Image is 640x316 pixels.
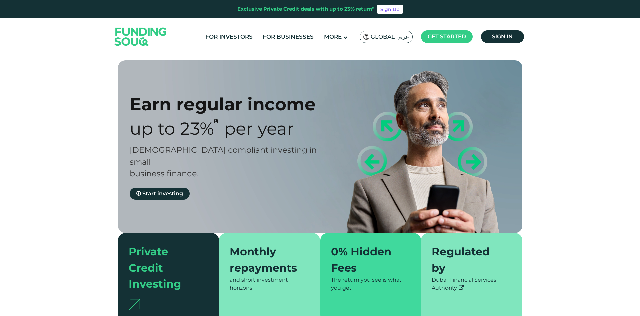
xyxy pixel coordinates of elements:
span: Start investing [142,190,183,197]
span: Global عربي [371,33,409,41]
div: Earn regular income [130,94,332,115]
div: The return you see is what you get [331,276,411,292]
div: Regulated by [432,244,504,276]
img: SA Flag [363,34,369,40]
div: 0% Hidden Fees [331,244,403,276]
img: Logo [108,20,173,54]
span: Up to 23% [130,118,214,139]
span: More [324,33,342,40]
i: 23% IRR (expected) ~ 15% Net yield (expected) [214,118,218,124]
div: and short investment horizons [230,276,309,292]
div: Exclusive Private Credit deals with up to 23% return* [237,5,374,13]
img: arrow [129,299,140,310]
a: For Investors [204,31,254,42]
div: Monthly repayments [230,244,301,276]
div: Dubai Financial Services Authority [432,276,512,292]
a: For Businesses [261,31,315,42]
span: Sign in [492,33,513,40]
span: Per Year [224,118,294,139]
a: Sign Up [377,5,403,14]
a: Start investing [130,188,190,200]
span: Get started [428,33,466,40]
a: Sign in [481,30,524,43]
div: Private Credit Investing [129,244,201,292]
span: [DEMOGRAPHIC_DATA] compliant investing in small business finance. [130,145,317,178]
